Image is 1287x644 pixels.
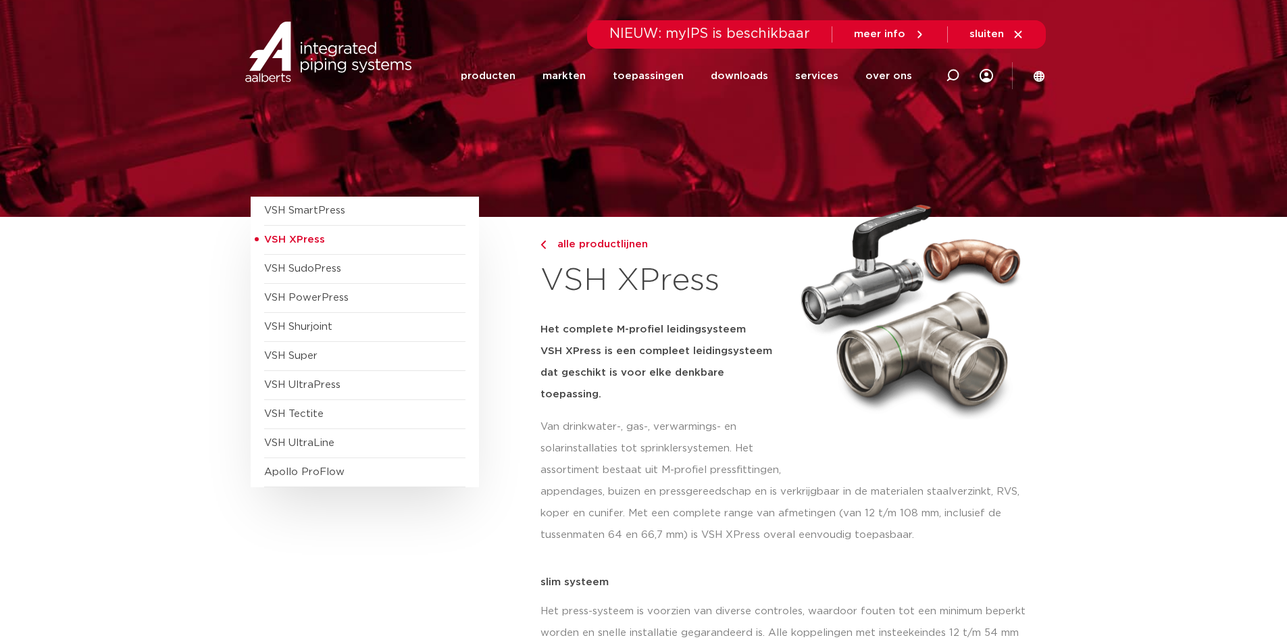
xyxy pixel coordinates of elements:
span: meer info [854,29,905,39]
h1: VSH XPress [540,259,785,303]
a: over ons [865,50,912,102]
img: chevron-right.svg [540,241,546,249]
a: VSH Shurjoint [264,322,332,332]
a: VSH PowerPress [264,293,349,303]
a: VSH Super [264,351,318,361]
p: Van drinkwater-, gas-, verwarmings- en solarinstallaties tot sprinklersystemen. Het assortiment b... [540,416,785,481]
p: appendages, buizen en pressgereedschap en is verkrijgbaar in de materialen staalverzinkt, RVS, ko... [540,481,1037,546]
a: alle productlijnen [540,237,785,253]
span: sluiten [969,29,1004,39]
a: VSH SmartPress [264,205,345,216]
a: markten [542,50,586,102]
a: downloads [711,50,768,102]
a: VSH SudoPress [264,264,341,274]
span: alle productlijnen [549,239,648,249]
a: VSH Tectite [264,409,324,419]
a: sluiten [969,28,1024,41]
h5: Het complete M-profiel leidingsysteem VSH XPress is een compleet leidingsysteem dat geschikt is v... [540,319,785,405]
div: my IPS [980,61,993,91]
span: NIEUW: myIPS is beschikbaar [609,27,810,41]
a: meer info [854,28,926,41]
span: VSH XPress [264,234,325,245]
a: VSH UltraPress [264,380,340,390]
a: Apollo ProFlow [264,467,345,477]
a: services [795,50,838,102]
p: slim systeem [540,577,1037,587]
a: producten [461,50,515,102]
a: VSH UltraLine [264,438,334,448]
nav: Menu [461,50,912,102]
a: toepassingen [613,50,684,102]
